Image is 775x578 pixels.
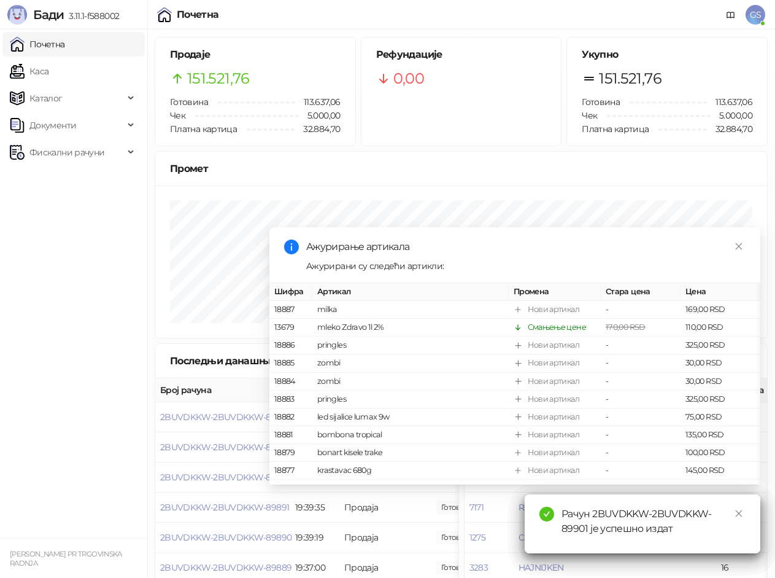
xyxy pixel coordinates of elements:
[339,493,431,523] td: Продаја
[601,354,681,372] td: -
[746,5,765,25] span: GS
[711,109,752,122] span: 5.000,00
[732,240,746,253] a: Close
[10,550,122,568] small: [PERSON_NAME] PR TRGOVINSKA RADNJA
[269,391,312,408] td: 18883
[170,47,341,62] h5: Продаје
[269,319,312,337] td: 13679
[681,319,760,337] td: 110,00 RSD
[170,123,237,135] span: Платна картица
[469,562,488,573] button: 3283
[707,95,752,109] span: 113.637,06
[681,301,760,319] td: 169,00 RSD
[10,32,65,57] a: Почетна
[269,354,312,372] td: 18885
[601,426,681,444] td: -
[601,408,681,426] td: -
[269,408,312,426] td: 18882
[160,472,291,483] button: 2BUVDKKW-2BUVDKKW-89892
[160,442,291,453] button: 2BUVDKKW-2BUVDKKW-89893
[528,447,579,459] div: Нови артикал
[376,47,547,62] h5: Рефундације
[528,482,586,494] div: Смањење цене
[582,123,649,135] span: Платна картица
[436,501,478,514] span: 840,00
[681,337,760,354] td: 325,00 RSD
[681,444,760,462] td: 100,00 RSD
[306,240,746,254] div: Ажурирање артикала
[519,502,560,513] button: RAZ HLEB
[681,462,760,480] td: 145,00 RSD
[582,96,620,107] span: Готовина
[33,7,64,22] span: Бади
[528,357,579,369] div: Нови артикал
[601,337,681,354] td: -
[170,353,333,369] div: Последњи данашњи рачуни
[601,444,681,462] td: -
[160,502,289,513] button: 2BUVDKKW-2BUVDKKW-89891
[177,10,219,20] div: Почетна
[681,426,760,444] td: 135,00 RSD
[528,321,586,334] div: Смањење цене
[295,122,340,136] span: 32.884,70
[269,444,312,462] td: 18879
[269,426,312,444] td: 18881
[509,283,601,301] th: Промена
[295,95,341,109] span: 113.637,06
[528,339,579,351] div: Нови артикал
[306,259,746,273] div: Ажурирани су следећи артикли:
[601,462,681,480] td: -
[339,523,431,553] td: Продаја
[681,354,760,372] td: 30,00 RSD
[312,480,509,498] td: bravo rio sendvic
[519,562,564,573] span: HAJNIJKEN
[469,532,485,543] button: 1275
[64,10,119,21] span: 3.11.1-f588002
[269,337,312,354] td: 18886
[312,283,509,301] th: Артикал
[29,86,63,111] span: Каталог
[436,531,478,544] span: 420,00
[582,110,597,121] span: Чек
[7,5,27,25] img: Logo
[10,59,48,84] a: Каса
[528,303,579,316] div: Нови артикал
[707,122,752,136] span: 32.884,70
[160,412,291,423] button: 2BUVDKKW-2BUVDKKW-89894
[312,426,509,444] td: bombona tropical
[269,283,312,301] th: Шифра
[681,283,760,301] th: Цена
[393,67,424,90] span: 0,00
[528,464,579,477] div: Нови артикал
[160,532,291,543] button: 2BUVDKKW-2BUVDKKW-89890
[187,67,250,90] span: 151.521,76
[519,532,583,543] button: COK.KREM BAN
[269,480,312,498] td: 17954
[528,429,579,441] div: Нови артикал
[436,561,478,574] span: 1.130,00
[269,462,312,480] td: 18877
[170,110,185,121] span: Чек
[299,109,341,122] span: 5.000,00
[601,391,681,408] td: -
[284,240,299,254] span: info-circle
[599,67,661,90] span: 151.521,76
[269,373,312,391] td: 18884
[29,140,104,165] span: Фискални рачуни
[170,96,208,107] span: Готовина
[312,301,509,319] td: milka
[312,337,509,354] td: pringles
[601,283,681,301] th: Стара цена
[29,113,76,138] span: Документи
[681,391,760,408] td: 325,00 RSD
[290,523,339,553] td: 19:39:19
[681,373,760,391] td: 30,00 RSD
[312,391,509,408] td: pringles
[601,301,681,319] td: -
[290,493,339,523] td: 19:39:35
[469,502,484,513] button: 7171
